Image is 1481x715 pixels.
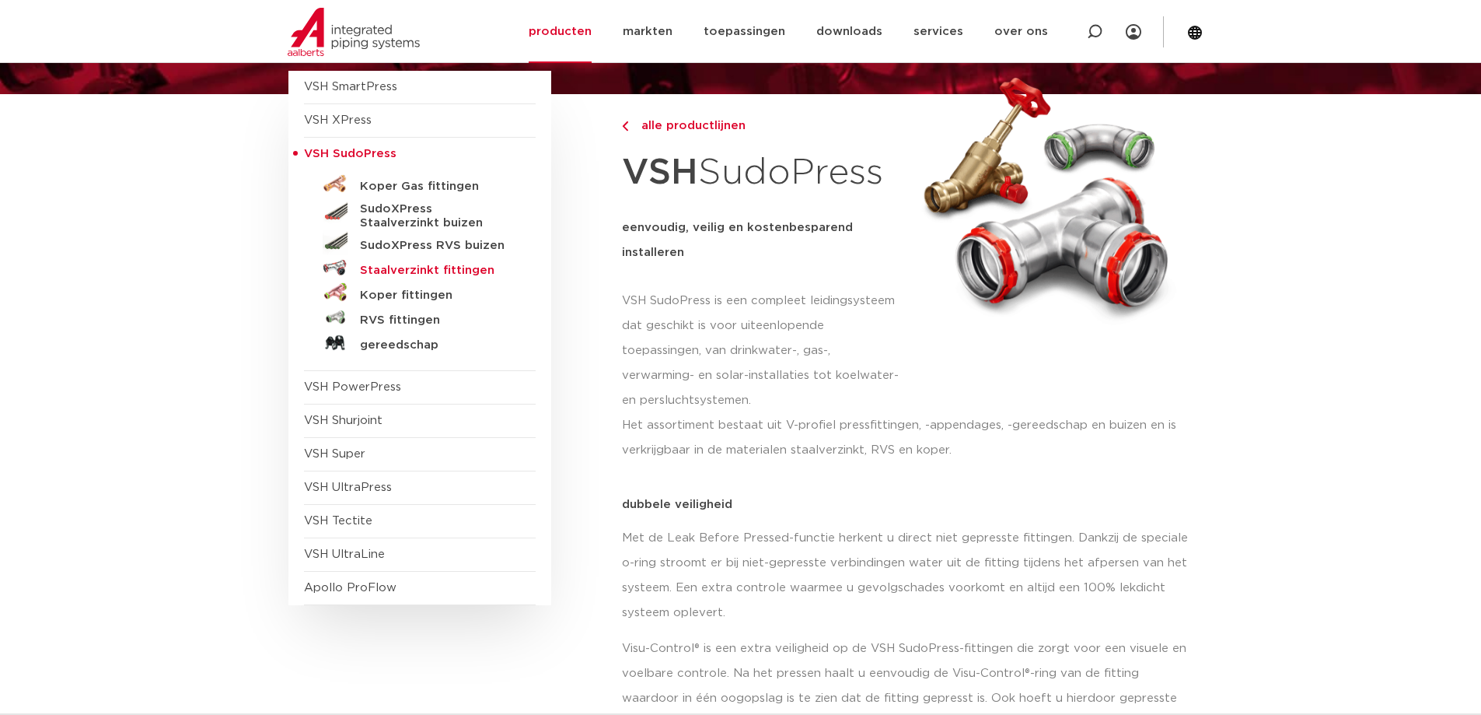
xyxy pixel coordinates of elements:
strong: eenvoudig, veilig en kostenbesparend installeren [622,222,853,258]
h5: Koper Gas fittingen [360,180,514,194]
p: Met de Leak Before Pressed-functie herkent u direct niet gepresste fittingen. Dankzij de speciale... [622,526,1193,626]
h5: Koper fittingen [360,289,514,303]
a: VSH Shurjoint [304,415,382,426]
span: alle productlijnen [632,120,746,131]
h5: SudoXPress RVS buizen [360,239,514,253]
p: dubbele veiligheid [622,499,1193,510]
a: SudoXPress Staalverzinkt buizen [304,196,536,230]
a: VSH UltraPress [304,482,392,493]
a: VSH SmartPress [304,81,397,93]
a: VSH XPress [304,114,372,126]
span: VSH SudoPress [304,148,396,159]
a: gereedschap [304,330,536,355]
a: alle productlijnen [622,117,903,135]
p: Het assortiment bestaat uit V-profiel pressfittingen, -appendages, -gereedschap en buizen en is v... [622,413,1193,463]
a: VSH Super [304,448,365,460]
img: chevron-right.svg [622,121,628,131]
a: VSH Tectite [304,515,372,527]
a: Koper fittingen [304,280,536,305]
h5: SudoXPress Staalverzinkt buizen [360,202,514,230]
a: Koper Gas fittingen [304,171,536,196]
a: Apollo ProFlow [304,582,396,594]
a: SudoXPress RVS buizen [304,230,536,255]
h5: Staalverzinkt fittingen [360,264,514,278]
h5: gereedschap [360,338,514,352]
p: VSH SudoPress is een compleet leidingsysteem dat geschikt is voor uiteenlopende toepassingen, van... [622,289,903,413]
a: VSH PowerPress [304,381,401,393]
a: RVS fittingen [304,305,536,330]
a: Staalverzinkt fittingen [304,255,536,280]
a: VSH UltraLine [304,549,385,560]
strong: VSH [622,155,698,191]
h5: RVS fittingen [360,314,514,328]
h1: SudoPress [622,143,903,203]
